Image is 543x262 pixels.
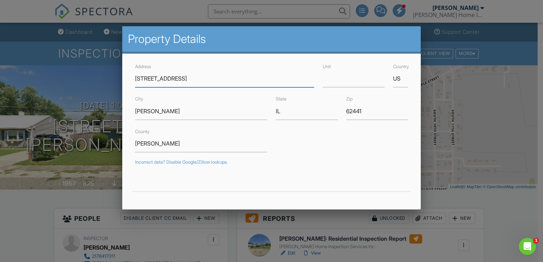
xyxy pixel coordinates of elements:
label: Zip [346,96,353,102]
span: 1 [533,238,539,244]
label: Unit [323,64,331,69]
label: Country [393,64,409,69]
iframe: Intercom live chat [519,238,536,255]
div: Incorrect data? Disable Google/Zillow lookups. [135,159,408,165]
label: County [135,129,150,134]
label: City [135,96,143,102]
label: Address [135,64,151,69]
label: State [276,96,286,102]
h2: Property Details [128,32,415,46]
